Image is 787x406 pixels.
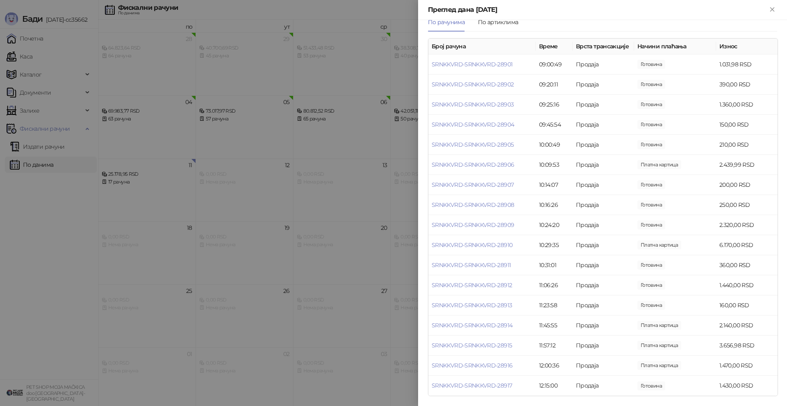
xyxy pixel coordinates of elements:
td: 150,00 RSD [716,115,778,135]
span: 2.002,00 [637,60,665,69]
a: SRNKKVRD-SRNKKVRD-28909 [432,221,514,229]
span: 160,00 [637,301,665,310]
span: 1.470,00 [637,361,681,370]
td: 11:23:58 [536,295,573,315]
td: 360,00 RSD [716,255,778,275]
a: SRNKKVRD-SRNKKVRD-28910 [432,241,512,249]
td: 11:45:55 [536,315,573,336]
a: SRNKKVRD-SRNKKVRD-28907 [432,181,514,188]
th: Износ [716,39,778,54]
td: 1.360,00 RSD [716,95,778,115]
a: SRNKKVRD-SRNKKVRD-28902 [432,81,514,88]
td: 12:00:36 [536,356,573,376]
td: Продаја [573,54,634,75]
td: Продаја [573,95,634,115]
div: По рачунима [428,18,465,27]
td: 11:06:26 [536,275,573,295]
span: 210,00 [637,140,665,149]
th: Врста трансакције [573,39,634,54]
td: 2.320,00 RSD [716,215,778,235]
button: Close [767,5,777,15]
th: Време [536,39,573,54]
td: Продаја [573,376,634,396]
span: 5.000,00 [637,281,665,290]
td: 10:09:53 [536,155,573,175]
td: 1.470,00 RSD [716,356,778,376]
span: 1.500,00 [637,100,665,109]
a: SRNKKVRD-SRNKKVRD-28915 [432,342,512,349]
td: 1.440,00 RSD [716,275,778,295]
td: Продаја [573,315,634,336]
span: 1.430,00 [637,381,665,390]
span: 2.140,00 [637,321,681,330]
span: 250,00 [637,200,665,209]
td: Продаја [573,195,634,215]
td: Продаја [573,115,634,135]
a: SRNKKVRD-SRNKKVRD-28904 [432,121,514,128]
a: SRNKKVRD-SRNKKVRD-28905 [432,141,514,148]
td: 1.430,00 RSD [716,376,778,396]
td: 10:00:49 [536,135,573,155]
a: SRNKKVRD-SRNKKVRD-28908 [432,201,514,209]
th: Начини плаћања [634,39,716,54]
td: 10:29:35 [536,235,573,255]
td: 1.031,98 RSD [716,54,778,75]
td: 200,00 RSD [716,175,778,195]
td: 09:25:16 [536,95,573,115]
span: 2.439,99 [637,160,681,169]
td: 390,00 RSD [716,75,778,95]
td: 09:45:54 [536,115,573,135]
td: Продаја [573,135,634,155]
td: 10:14:07 [536,175,573,195]
a: SRNKKVRD-SRNKKVRD-28916 [432,362,512,369]
td: Продаја [573,356,634,376]
td: 160,00 RSD [716,295,778,315]
td: Продаја [573,275,634,295]
td: Продаја [573,155,634,175]
td: 09:20:11 [536,75,573,95]
a: SRNKKVRD-SRNKKVRD-28912 [432,281,512,289]
div: Преглед дана [DATE] [428,5,767,15]
td: Продаја [573,255,634,275]
td: Продаја [573,295,634,315]
span: 6.170,00 [637,240,681,249]
td: 10:24:20 [536,215,573,235]
span: 3.656,98 [637,341,681,350]
th: Број рачуна [428,39,536,54]
td: 11:57:12 [536,336,573,356]
td: 09:00:49 [536,54,573,75]
td: 2.439,99 RSD [716,155,778,175]
td: Продаја [573,235,634,255]
td: Продаја [573,75,634,95]
td: 210,00 RSD [716,135,778,155]
td: 250,00 RSD [716,195,778,215]
span: 200,00 [637,120,665,129]
a: SRNKKVRD-SRNKKVRD-28917 [432,382,512,389]
td: 10:31:01 [536,255,573,275]
span: 2.060,00 [637,261,665,270]
td: 2.140,00 RSD [716,315,778,336]
span: 2.500,00 [637,220,665,229]
td: Продаја [573,215,634,235]
a: SRNKKVRD-SRNKKVRD-28914 [432,322,512,329]
td: 10:16:26 [536,195,573,215]
a: SRNKKVRD-SRNKKVRD-28903 [432,101,514,108]
td: Продаја [573,175,634,195]
span: 200,00 [637,180,665,189]
a: SRNKKVRD-SRNKKVRD-28906 [432,161,514,168]
span: 1.000,00 [637,80,665,89]
td: 6.170,00 RSD [716,235,778,255]
a: SRNKKVRD-SRNKKVRD-28901 [432,61,512,68]
a: SRNKKVRD-SRNKKVRD-28913 [432,302,512,309]
td: Продаја [573,336,634,356]
td: 12:15:00 [536,376,573,396]
a: SRNKKVRD-SRNKKVRD-28911 [432,261,511,269]
td: 3.656,98 RSD [716,336,778,356]
div: По артиклима [478,18,518,27]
